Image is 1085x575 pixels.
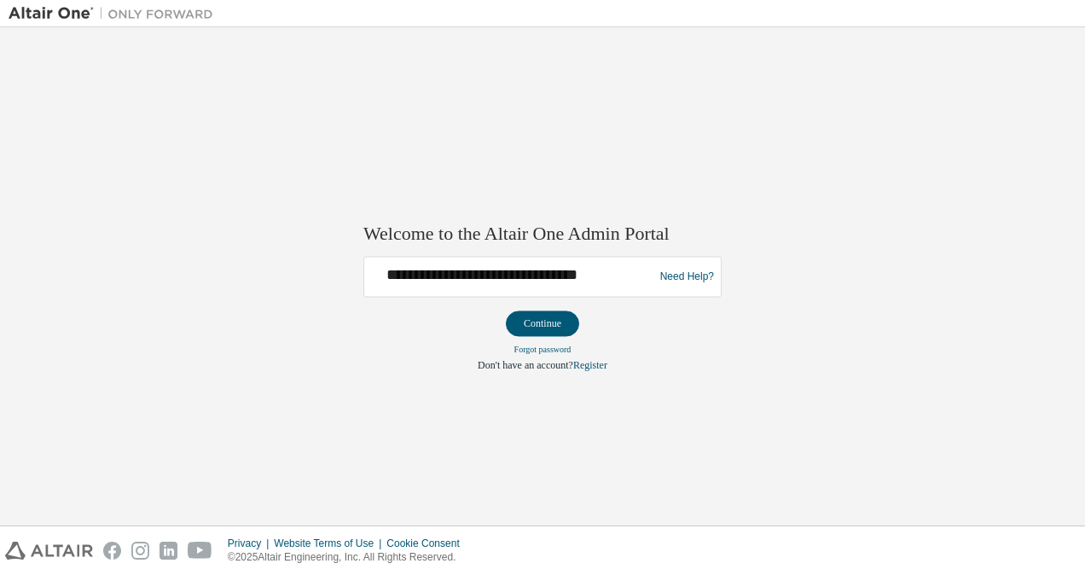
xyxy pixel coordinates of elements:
a: Need Help? [660,276,714,277]
img: instagram.svg [131,542,149,560]
img: altair_logo.svg [5,542,93,560]
a: Register [573,360,607,372]
span: Don't have an account? [478,360,573,372]
div: Website Terms of Use [274,537,386,550]
h2: Welcome to the Altair One Admin Portal [363,222,722,246]
p: © 2025 Altair Engineering, Inc. All Rights Reserved. [228,550,470,565]
button: Continue [506,311,579,337]
img: youtube.svg [188,542,212,560]
div: Privacy [228,537,274,550]
div: Cookie Consent [386,537,469,550]
img: linkedin.svg [160,542,177,560]
a: Forgot password [514,346,572,355]
img: facebook.svg [103,542,121,560]
img: Altair One [9,5,222,22]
